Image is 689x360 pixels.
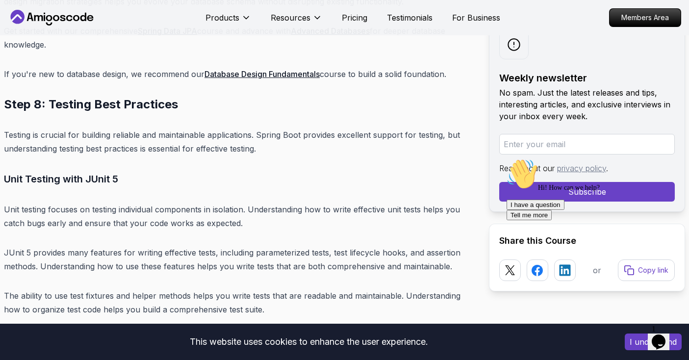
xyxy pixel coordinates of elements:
[499,71,675,85] h2: Weekly newsletter
[4,55,49,66] button: Tell me more
[499,182,675,202] button: Subscribe
[4,289,473,316] p: The ability to use test fixtures and helper methods helps you write tests that are readable and m...
[4,246,473,273] p: JUnit 5 provides many features for writing effective tests, including parameterized tests, test l...
[4,4,35,35] img: :wave:
[499,162,675,174] p: Read about our .
[4,97,473,112] h2: Step 8: Testing Best Practices
[342,12,367,24] a: Pricing
[7,331,610,353] div: This website uses cookies to enhance the user experience.
[452,12,500,24] a: For Business
[4,45,62,55] button: I have a question
[4,171,473,187] h3: Unit Testing with JUnit 5
[4,24,473,51] p: Get started with our comprehensive course and advance with for deeper database knowledge.
[4,29,97,37] span: Hi! How can we help?
[625,334,682,350] button: Accept cookies
[4,4,180,66] div: 👋Hi! How can we help?I have a questionTell me more
[4,203,473,230] p: Unit testing focuses on testing individual components in isolation. Understanding how to write ef...
[205,12,251,31] button: Products
[4,128,473,155] p: Testing is crucial for building reliable and maintainable applications. Spring Boot provides exce...
[499,134,675,154] input: Enter your email
[4,67,473,81] p: If you're new to database design, we recommend our course to build a solid foundation.
[271,12,322,31] button: Resources
[610,9,681,26] p: Members Area
[204,69,320,79] a: Database Design Fundamentals
[609,8,681,27] a: Members Area
[271,12,310,24] p: Resources
[503,154,679,316] iframe: chat widget
[387,12,433,24] a: Testimonials
[648,321,679,350] iframe: chat widget
[205,12,239,24] p: Products
[499,87,675,122] p: No spam. Just the latest releases and tips, interesting articles, and exclusive interviews in you...
[499,234,675,248] h2: Share this Course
